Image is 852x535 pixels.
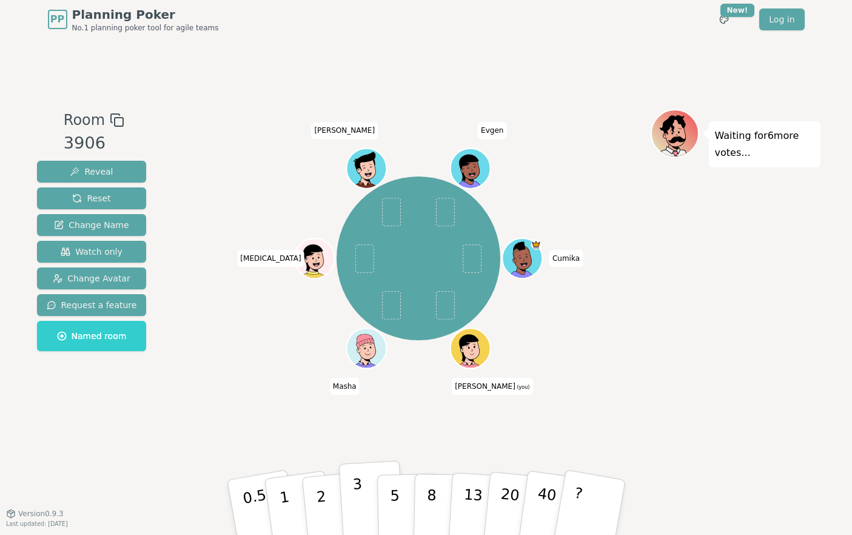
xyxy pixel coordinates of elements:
[6,520,68,527] span: Last updated: [DATE]
[311,122,378,139] span: Click to change your name
[48,6,219,33] a: PPPlanning PokerNo.1 planning poker tool for agile teams
[6,509,64,519] button: Version0.9.3
[72,6,219,23] span: Planning Poker
[759,8,804,30] a: Log in
[37,294,147,316] button: Request a feature
[72,23,219,33] span: No.1 planning poker tool for agile teams
[549,250,583,267] span: Click to change your name
[53,272,130,284] span: Change Avatar
[531,240,542,250] span: Cumika is the host
[452,330,489,368] button: Click to change your avatar
[720,4,755,17] div: New!
[715,127,814,161] p: Waiting for 6 more votes...
[237,250,304,267] span: Click to change your name
[64,109,105,131] span: Room
[61,246,122,258] span: Watch only
[515,385,530,390] span: (you)
[72,192,110,204] span: Reset
[452,378,532,395] span: Click to change your name
[54,219,129,231] span: Change Name
[330,378,360,395] span: Click to change your name
[64,131,124,156] div: 3906
[37,267,147,289] button: Change Avatar
[37,241,147,263] button: Watch only
[713,8,735,30] button: New!
[47,299,137,311] span: Request a feature
[37,187,147,209] button: Reset
[18,509,64,519] span: Version 0.9.3
[478,122,506,139] span: Click to change your name
[37,161,147,183] button: Reveal
[37,214,147,236] button: Change Name
[70,166,113,178] span: Reveal
[50,12,64,27] span: PP
[37,321,147,351] button: Named room
[57,330,127,342] span: Named room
